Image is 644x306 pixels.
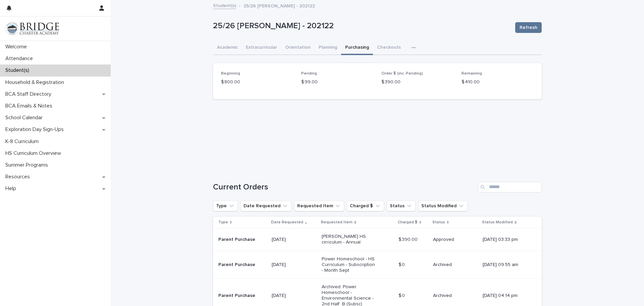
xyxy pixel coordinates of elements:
[218,262,266,268] p: Parent Purchase
[381,79,453,86] p: $ 390.00
[3,67,35,74] p: Student(s)
[213,182,475,192] h1: Current Orders
[281,41,315,55] button: Orientation
[398,261,406,268] p: $ 0
[218,237,266,243] p: Parent Purchase
[213,1,236,9] a: Student(s)
[520,24,537,31] span: Refresh
[218,219,228,226] p: Type
[213,21,510,31] p: 25/26 [PERSON_NAME] - 202122
[3,150,66,157] p: HS Curriculum Overview
[301,79,373,86] p: $ 99.00
[483,262,531,268] p: [DATE] 09:55 am
[433,293,478,299] p: Archived
[347,201,384,211] button: Charged $
[433,237,478,243] p: Approved
[381,72,423,76] span: Order $ (inc. Pending)
[3,115,48,121] p: School Calendar
[322,256,378,273] p: Power Homeschool - HS Curriculum - Subscription - Month Sept
[462,72,482,76] span: Remaining
[483,237,531,243] p: [DATE] 03:33 pm
[221,72,240,76] span: Beginning
[398,235,419,243] p: $ 390.00
[272,293,316,299] p: [DATE]
[387,201,416,211] button: Status
[3,185,21,192] p: Help
[301,72,317,76] span: Pending
[433,262,478,268] p: Archived
[482,219,513,226] p: Status Modified
[3,126,69,133] p: Exploration Day Sign-Ups
[398,219,418,226] p: Charged $
[244,2,315,9] p: 25/26 [PERSON_NAME] - 202122
[3,174,35,180] p: Resources
[483,293,531,299] p: [DATE] 04:14 pm
[432,219,445,226] p: Status
[515,22,542,33] button: Refresh
[373,41,405,55] button: Checkouts
[3,79,69,86] p: Household & Registration
[3,91,57,97] p: BCA Staff Directory
[240,201,291,211] button: Date Requested
[3,162,53,168] p: Summer Programs
[213,201,238,211] button: Type
[3,55,38,62] p: Attendance
[5,22,59,35] img: V1C1m3IdTEidaUdm9Hs0
[213,228,542,251] tr: Parent Purchase[DATE][PERSON_NAME] HS cirriculum - Annual$ 390.00$ 390.00 Approved[DATE] 03:33 pm
[398,292,406,299] p: $ 0
[322,234,378,245] p: [PERSON_NAME] HS cirriculum - Annual
[213,41,242,55] button: Academic
[315,41,341,55] button: Planning
[321,219,353,226] p: Requested Item
[462,79,534,86] p: $ 410.00
[294,201,344,211] button: Requested Item
[3,138,44,145] p: K-8 Curriculum
[341,41,373,55] button: Purchasing
[218,293,266,299] p: Parent Purchase
[418,201,468,211] button: Status Modified
[271,219,303,226] p: Date Requested
[3,44,32,50] p: Welcome
[478,182,542,192] input: Search
[213,251,542,278] tr: Parent Purchase[DATE]Power Homeschool - HS Curriculum - Subscription - Month Sept$ 0$ 0 Archived[...
[242,41,281,55] button: Extracurricular
[221,79,293,86] p: $ 800.00
[272,262,316,268] p: [DATE]
[3,103,58,109] p: BCA Emails & Notes
[272,237,316,243] p: [DATE]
